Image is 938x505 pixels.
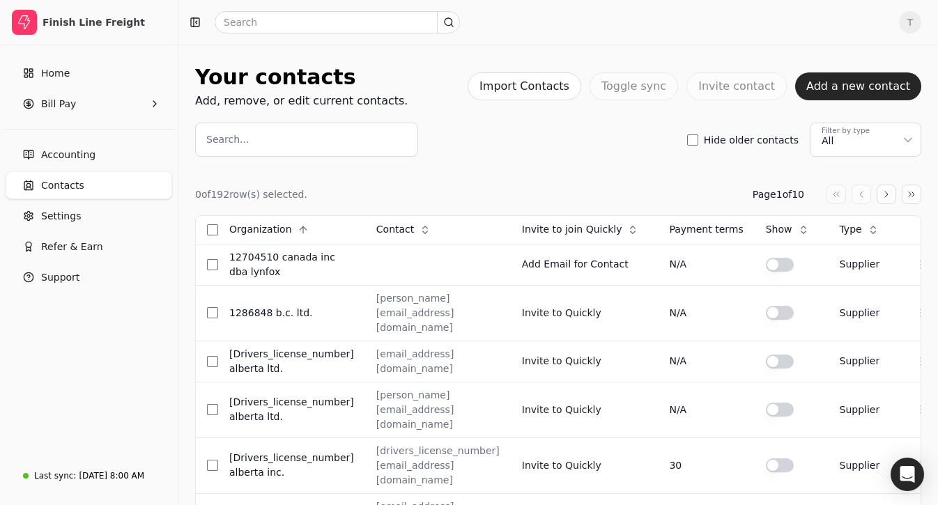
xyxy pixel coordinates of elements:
[766,222,792,237] span: Show
[840,354,887,368] div: Supplier
[41,97,76,111] span: Bill Pay
[704,135,799,145] label: Hide older contacts
[522,219,647,241] button: Invite to join Quickly
[6,141,172,169] a: Accounting
[195,93,408,109] div: Add, remove, or edit current contacts.
[229,219,317,241] button: Organization
[229,222,292,237] span: Organization
[6,463,172,488] a: Last sync:[DATE] 8:00 AM
[522,350,601,373] button: Invite to Quickly
[840,306,887,320] div: Supplier
[840,403,887,417] div: Supplier
[229,347,354,376] div: [DRIVERS_LICENSE_NUMBER] Alberta Ltd.
[41,178,84,193] span: Contacts
[840,222,862,237] span: Type
[41,209,81,224] span: Settings
[669,458,743,473] div: 30
[229,451,354,480] div: [DRIVERS_LICENSE_NUMBER] Alberta Inc.
[6,263,172,291] button: Support
[207,404,218,415] button: Select row
[41,148,95,162] span: Accounting
[795,72,921,100] button: Add a new contact
[41,270,79,285] span: Support
[229,306,354,320] div: 1286848 B.C. Ltd.
[669,257,743,272] div: N/A
[34,469,76,482] div: Last sync:
[376,219,439,241] button: Contact
[6,171,172,199] a: Contacts
[522,398,601,421] button: Invite to Quickly
[669,222,743,237] div: Payment terms
[753,187,804,202] div: Page 1 of 10
[822,125,870,137] div: Filter by type
[195,187,307,202] div: 0 of 192 row(s) selected.
[207,460,218,471] button: Select row
[207,259,218,270] button: Select row
[6,233,172,261] button: Refer & Earn
[229,395,354,424] div: [DRIVERS_LICENSE_NUMBER] Alberta Ltd.
[669,306,743,320] div: N/A
[376,388,500,432] div: [PERSON_NAME][EMAIL_ADDRESS][DOMAIN_NAME]
[43,15,166,29] div: Finish Line Freight
[669,403,743,417] div: N/A
[840,458,887,473] div: Supplier
[468,72,581,100] button: Import Contacts
[840,257,887,272] div: Supplier
[207,224,218,235] button: Select all
[522,454,601,476] button: Invite to Quickly
[522,302,601,324] button: Invite to Quickly
[522,222,622,237] span: Invite to join Quickly
[206,132,249,147] label: Search...
[376,444,500,488] div: [DRIVERS_LICENSE_NUMBER][EMAIL_ADDRESS][DOMAIN_NAME]
[207,307,218,318] button: Select row
[766,219,817,241] button: Show
[41,240,103,254] span: Refer & Earn
[6,59,172,87] a: Home
[891,458,924,491] div: Open Intercom Messenger
[229,250,354,279] div: 12704510 Canada INC DBA Lynfox
[376,347,500,376] div: [EMAIL_ADDRESS][DOMAIN_NAME]
[669,354,743,368] div: N/A
[6,202,172,230] a: Settings
[522,257,647,272] div: Add Email for Contact
[195,61,408,93] div: Your contacts
[79,469,144,482] div: [DATE] 8:00 AM
[840,219,887,241] button: Type
[899,11,921,33] button: T
[376,291,500,335] div: [PERSON_NAME][EMAIL_ADDRESS][DOMAIN_NAME]
[41,66,70,81] span: Home
[215,11,460,33] input: Search
[376,222,414,237] span: Contact
[207,356,218,367] button: Select row
[6,90,172,118] button: Bill Pay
